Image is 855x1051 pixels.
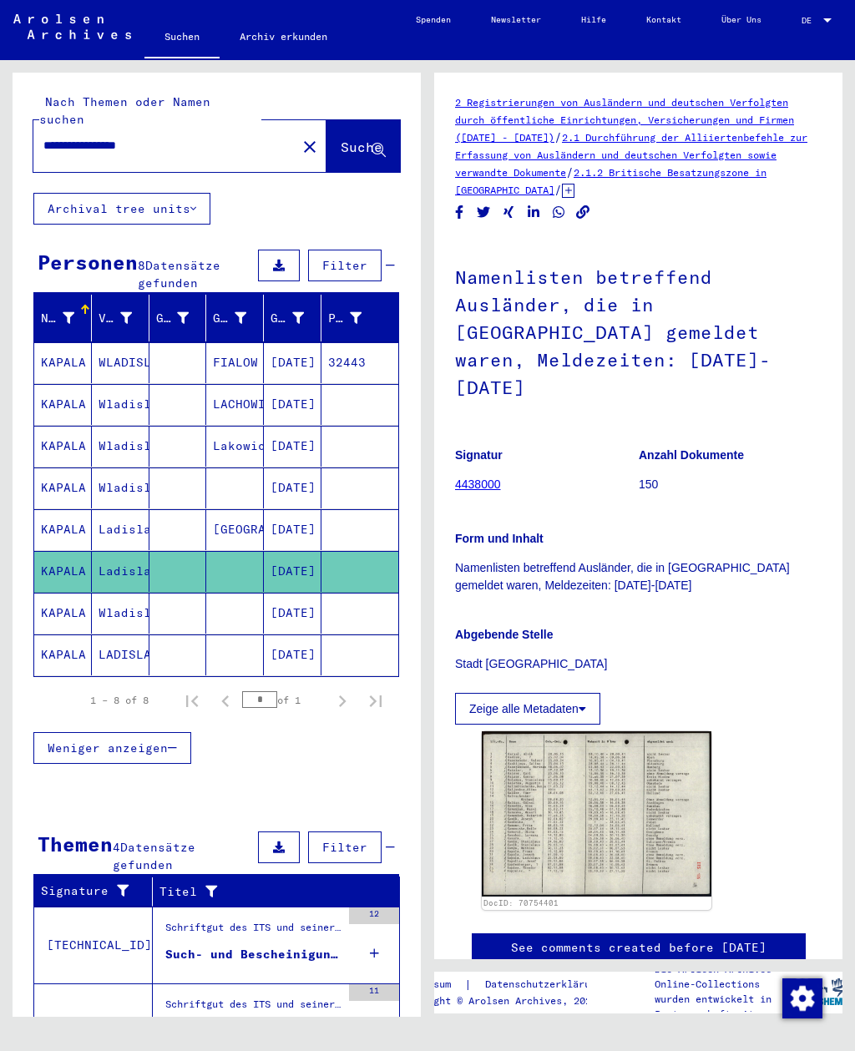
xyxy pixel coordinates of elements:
div: Nachname [41,305,95,331]
div: Prisoner # [328,305,382,331]
span: Filter [322,258,367,273]
a: See comments created before [DATE] [511,939,766,957]
div: Such- und Bescheinigungsvorgang Nr. 1.037.484 für [PERSON_NAME] geboren [DEMOGRAPHIC_DATA] [165,946,341,963]
button: Share on Facebook [451,202,468,223]
mat-cell: Ladislaus [92,509,149,550]
div: of 1 [242,692,326,708]
img: Arolsen_neg.svg [13,14,131,39]
p: Copyright © Arolsen Archives, 2021 [398,993,622,1008]
mat-header-cell: Geburtsdatum [264,295,321,341]
mat-cell: [DATE] [264,467,321,508]
button: Next page [326,684,359,717]
div: Signature [41,882,139,900]
span: / [554,182,562,197]
div: 12 [349,907,399,924]
mat-cell: [DATE] [264,426,321,467]
a: Suchen [144,17,220,60]
button: Archival tree units [33,193,210,225]
b: Form und Inhalt [455,532,544,545]
button: Share on Xing [500,202,518,223]
mat-cell: KAPALA [34,384,92,425]
a: 2.1.2 Britische Besatzungszone in [GEOGRAPHIC_DATA] [455,166,766,196]
mat-cell: LACHOWITZ [206,384,264,425]
div: Prisoner # [328,310,362,327]
mat-cell: WLADISLAUS [92,342,149,383]
span: Datensätze gefunden [138,258,220,291]
img: 001.jpg [482,731,711,896]
b: Signatur [455,448,503,462]
span: Suche [341,139,382,155]
mat-cell: FIALOW [206,342,264,383]
div: Nachname [41,310,74,327]
div: Geburt‏ [213,310,246,327]
div: Vorname [99,305,153,331]
img: Zustimmung ändern [782,978,822,1018]
button: Share on Twitter [475,202,493,223]
mat-label: Nach Themen oder Namen suchen [39,94,210,127]
div: Geburtsname [156,310,190,327]
button: Zeige alle Metadaten [455,693,600,725]
button: Copy link [574,202,592,223]
b: Anzahl Dokumente [639,448,744,462]
mat-cell: [DATE] [264,384,321,425]
span: 8 [138,258,145,273]
p: wurden entwickelt in Partnerschaft mit [655,992,792,1022]
span: / [554,129,562,144]
mat-cell: KAPALA [34,509,92,550]
button: Previous page [209,684,242,717]
p: Stadt [GEOGRAPHIC_DATA] [455,655,822,673]
td: [TECHNICAL_ID] [34,907,153,983]
mat-header-cell: Prisoner # [321,295,398,341]
a: 2.1 Durchführung der Alliiertenbefehle zur Erfassung von Ausländern und deutschen Verfolgten sowi... [455,131,807,179]
div: 11 [349,984,399,1001]
div: Geburtsdatum [271,305,325,331]
a: 4438000 [455,477,501,491]
div: Schriftgut des ITS und seiner Vorgänger > Bearbeitung von Anfragen > Fallbezogene [MEDICAL_DATA] ... [165,997,341,1020]
span: DE [802,16,820,25]
mat-cell: KAPALA [34,634,92,675]
mat-cell: [DATE] [264,551,321,592]
a: Archiv erkunden [220,17,347,57]
button: Share on WhatsApp [550,202,568,223]
span: Weniger anzeigen [48,740,168,755]
span: / [566,164,574,179]
div: Vorname [99,310,132,327]
span: 4 [113,840,120,855]
mat-icon: close [300,137,320,157]
mat-cell: KAPALA [34,467,92,508]
mat-cell: Wladislaw [92,467,149,508]
a: Datenschutzerklärung [472,976,622,993]
mat-header-cell: Nachname [34,295,92,341]
div: Geburt‏ [213,305,267,331]
div: 1 – 8 of 8 [90,693,149,708]
p: Namenlisten betreffend Ausländer, die in [GEOGRAPHIC_DATA] gemeldet waren, Meldezeiten: [DATE]-[D... [455,559,822,594]
button: Last page [359,684,392,717]
mat-cell: [DATE] [264,509,321,550]
div: Titel [159,878,383,905]
mat-header-cell: Geburtsname [149,295,207,341]
mat-cell: [DATE] [264,634,321,675]
mat-cell: [DATE] [264,593,321,634]
span: Filter [322,840,367,855]
div: | [398,976,622,993]
div: Titel [159,883,367,901]
mat-cell: Ladislaus [92,551,149,592]
div: Geburtsdatum [271,310,304,327]
div: Personen [38,247,138,277]
mat-cell: KAPALA [34,551,92,592]
mat-header-cell: Geburt‏ [206,295,264,341]
mat-cell: Wladislaw [92,426,149,467]
mat-cell: Lakowice [206,426,264,467]
button: Share on LinkedIn [525,202,543,223]
mat-cell: 32443 [321,342,398,383]
button: Clear [293,129,326,163]
mat-header-cell: Vorname [92,295,149,341]
mat-cell: [GEOGRAPHIC_DATA] [206,509,264,550]
h1: Namenlisten betreffend Ausländer, die in [GEOGRAPHIC_DATA] gemeldet waren, Meldezeiten: [DATE]-[D... [455,239,822,422]
span: Datensätze gefunden [113,840,195,872]
mat-cell: LADISLAUS [92,634,149,675]
b: Abgebende Stelle [455,628,553,641]
mat-cell: KAPALA [34,426,92,467]
div: Schriftgut des ITS und seiner Vorgänger > Bearbeitung von Anfragen > Fallbezogene [MEDICAL_DATA] ... [165,920,341,943]
button: First page [175,684,209,717]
